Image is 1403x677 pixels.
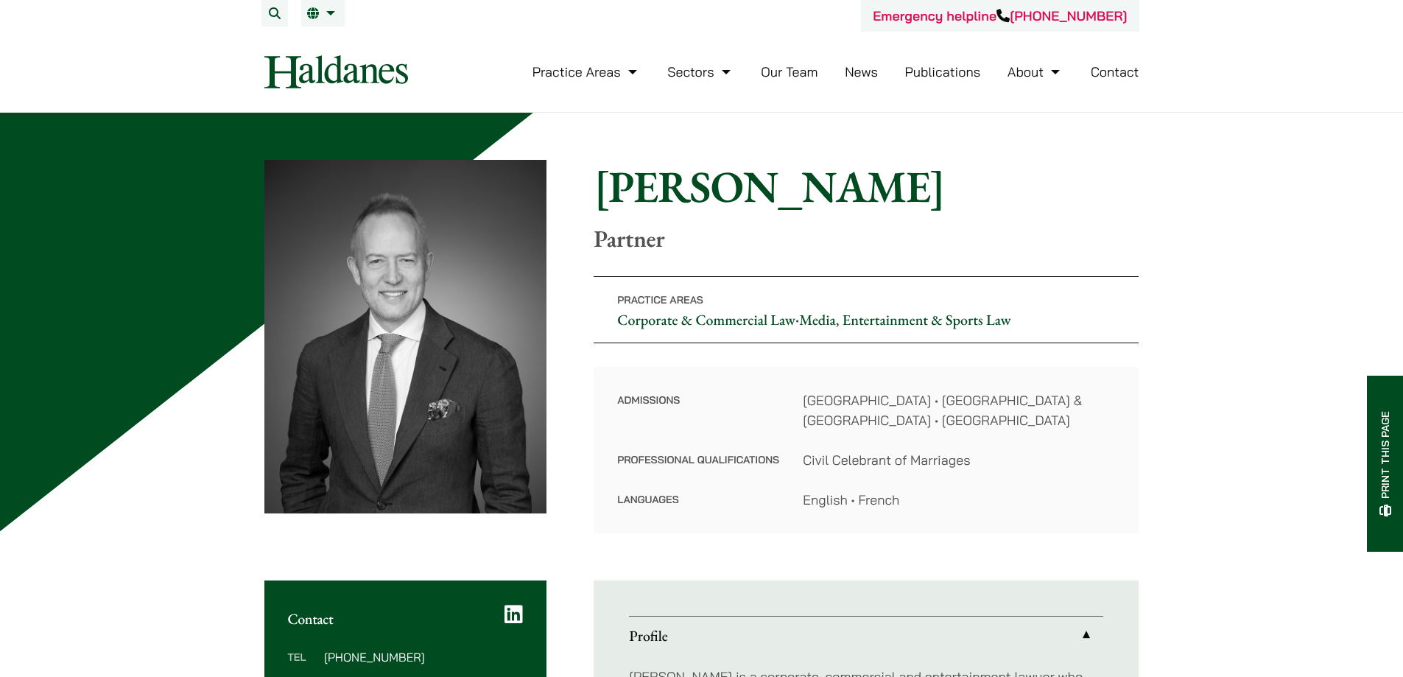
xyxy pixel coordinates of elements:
[803,490,1115,510] dd: English • French
[667,63,734,80] a: Sectors
[803,390,1115,430] dd: [GEOGRAPHIC_DATA] • [GEOGRAPHIC_DATA] & [GEOGRAPHIC_DATA] • [GEOGRAPHIC_DATA]
[1008,63,1063,80] a: About
[324,651,523,663] dd: [PHONE_NUMBER]
[799,310,1010,329] a: Media, Entertainment & Sports Law
[905,63,981,80] a: Publications
[594,225,1139,253] p: Partner
[288,610,524,628] h2: Contact
[594,160,1139,213] h1: [PERSON_NAME]
[594,276,1139,343] p: •
[532,63,641,80] a: Practice Areas
[873,7,1127,24] a: Emergency helpline[PHONE_NUMBER]
[264,55,408,88] img: Logo of Haldanes
[1091,63,1139,80] a: Contact
[617,450,779,490] dt: Professional Qualifications
[629,617,1103,655] a: Profile
[617,293,703,306] span: Practice Areas
[617,310,795,329] a: Corporate & Commercial Law
[761,63,817,80] a: Our Team
[803,450,1115,470] dd: Civil Celebrant of Marriages
[307,7,339,19] a: EN
[504,604,523,625] a: LinkedIn
[617,490,779,510] dt: Languages
[845,63,878,80] a: News
[617,390,779,450] dt: Admissions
